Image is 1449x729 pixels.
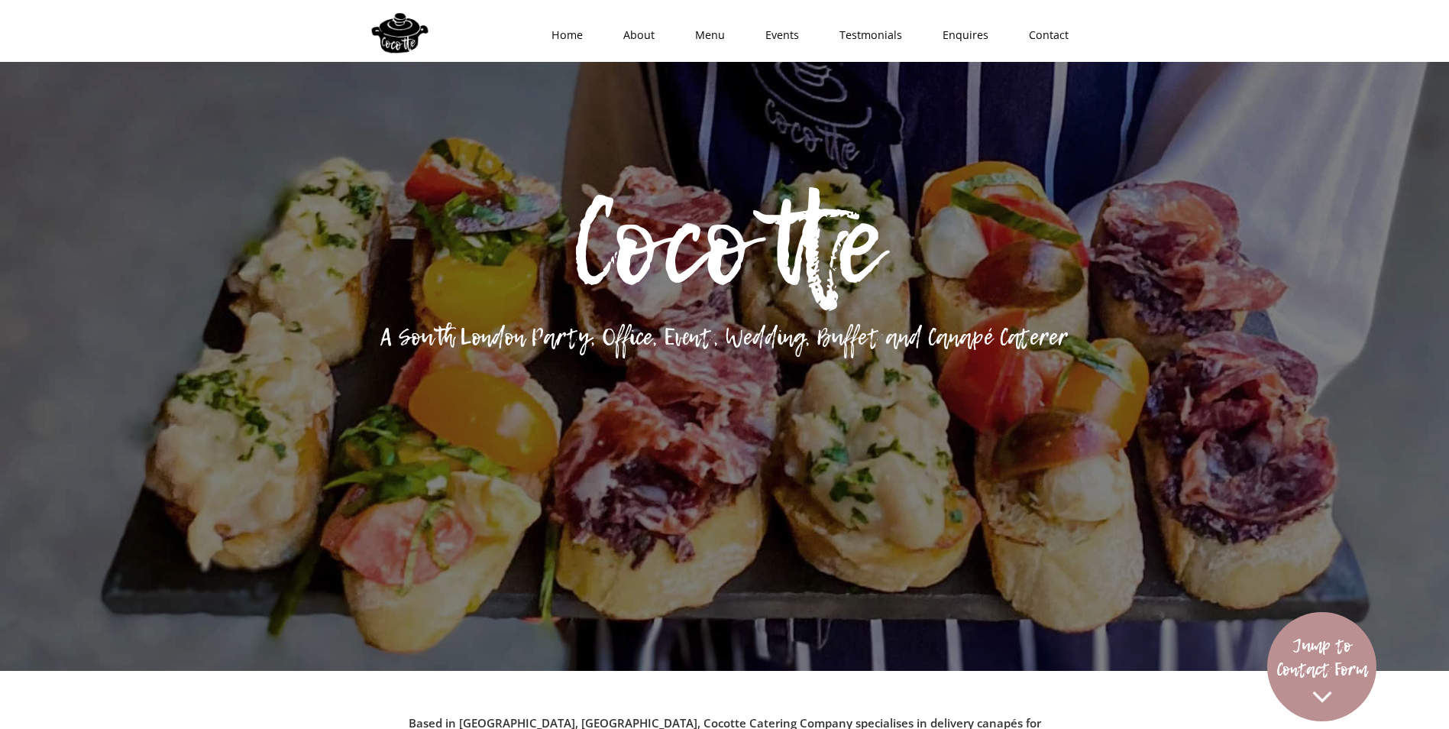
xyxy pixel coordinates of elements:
a: Menu [670,12,740,58]
a: Home [526,12,598,58]
a: Enquires [917,12,1004,58]
a: Contact [1004,12,1084,58]
a: Events [740,12,814,58]
a: About [598,12,670,58]
a: Testmonials [814,12,917,58]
